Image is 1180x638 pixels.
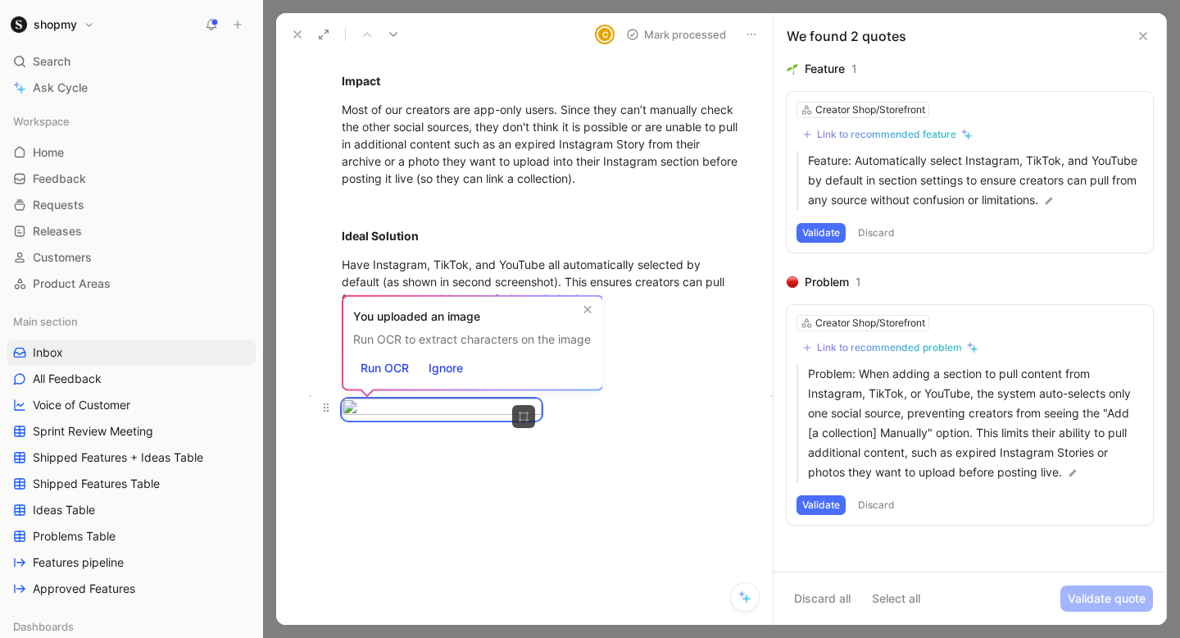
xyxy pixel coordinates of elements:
div: Most of our creators are app-only users. Since they can’t manually check the other social sources... [342,101,742,187]
button: Link to recommended feature [796,125,978,144]
a: Shipped Features Table [7,472,256,496]
button: Select all [865,586,928,612]
span: Main section [13,313,78,330]
header: You uploaded an image [353,307,591,326]
span: Features pipeline [33,554,124,571]
span: Inbox [33,344,63,361]
span: Feedback [33,171,86,187]
a: Product Areas [7,271,256,296]
div: Link to recommended feature [817,128,956,141]
span: Dashboards [13,618,74,635]
a: Requests [7,193,256,217]
div: C [597,26,613,43]
span: Product Areas [33,276,111,292]
button: Ignore [421,357,470,380]
span: Run OCR [361,358,409,378]
button: Validate [796,223,846,243]
span: Problems Table [33,528,116,545]
span: Shipped Features + Ideas Table [33,449,203,466]
span: Shipped Features Table [33,476,160,492]
div: Creator Shop/Storefront [815,315,925,331]
a: Features pipeline [7,550,256,575]
span: Ideas Table [33,502,95,518]
button: Discard [852,495,901,515]
img: 🌱 [787,63,798,75]
button: shopmyshopmy [7,13,98,36]
div: Problem [805,272,849,292]
a: Inbox [7,340,256,365]
span: Releases [33,223,82,239]
img: 🔴 [787,276,798,288]
span: Ignore [429,358,463,378]
span: Requests [33,197,84,213]
span: Sprint Review Meeting [33,423,153,440]
div: Creator Shop/Storefront [815,102,925,118]
div: We found 2 quotes [787,26,906,46]
a: Problems Table [7,524,256,549]
div: Search [7,49,256,74]
a: All Feedback [7,367,256,391]
div: Link to recommended problem [817,341,962,354]
div: 1 [851,59,857,79]
button: Mark processed [619,23,733,46]
p: Feature: Automatically select Instagram, TikTok, and YouTube by default in section settings to en... [808,151,1143,210]
div: Have Instagram, TikTok, and YouTube all automatically selected by default (as shown in second scr... [342,256,742,308]
span: Approved Features [33,581,135,597]
div: 1 [855,272,861,292]
button: Validate quote [1060,586,1153,612]
div: Main sectionInboxAll FeedbackVoice of CustomerSprint Review MeetingShipped Features + Ideas Table... [7,309,256,601]
button: Discard all [787,586,858,612]
span: Customers [33,249,92,266]
div: Workspace [7,109,256,134]
button: Discard [852,223,901,243]
h1: shopmy [34,17,77,32]
span: All Feedback [33,371,102,387]
span: Voice of Customer [33,397,130,413]
img: shopmy [11,16,27,33]
span: Workspace [13,113,70,130]
img: IMG_3594 (1).png [342,399,542,421]
p: Problem: When adding a section to pull content from Instagram, TikTok, or YouTube, the system aut... [808,364,1143,482]
button: Run OCR [353,357,416,380]
span: Home [33,144,64,161]
a: Home [7,140,256,165]
strong: Impact [342,74,380,88]
a: Releases [7,219,256,244]
button: Link to recommended problem [796,338,984,358]
strong: Ideal Solution [342,229,419,243]
img: pen.svg [1043,195,1055,207]
a: Feedback [7,166,256,191]
a: Sprint Review Meeting [7,419,256,444]
div: Run OCR to extract characters on the image [353,330,591,349]
a: Customers [7,245,256,270]
a: Voice of Customer [7,393,256,417]
a: Ideas Table [7,498,256,522]
button: Validate [796,495,846,515]
span: Search [33,52,70,71]
a: Ask Cycle [7,75,256,100]
img: pen.svg [1067,467,1078,479]
a: Approved Features [7,576,256,601]
a: Shipped Features + Ideas Table [7,445,256,470]
div: Feature [805,59,845,79]
span: Ask Cycle [33,78,88,98]
div: Main section [7,309,256,334]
